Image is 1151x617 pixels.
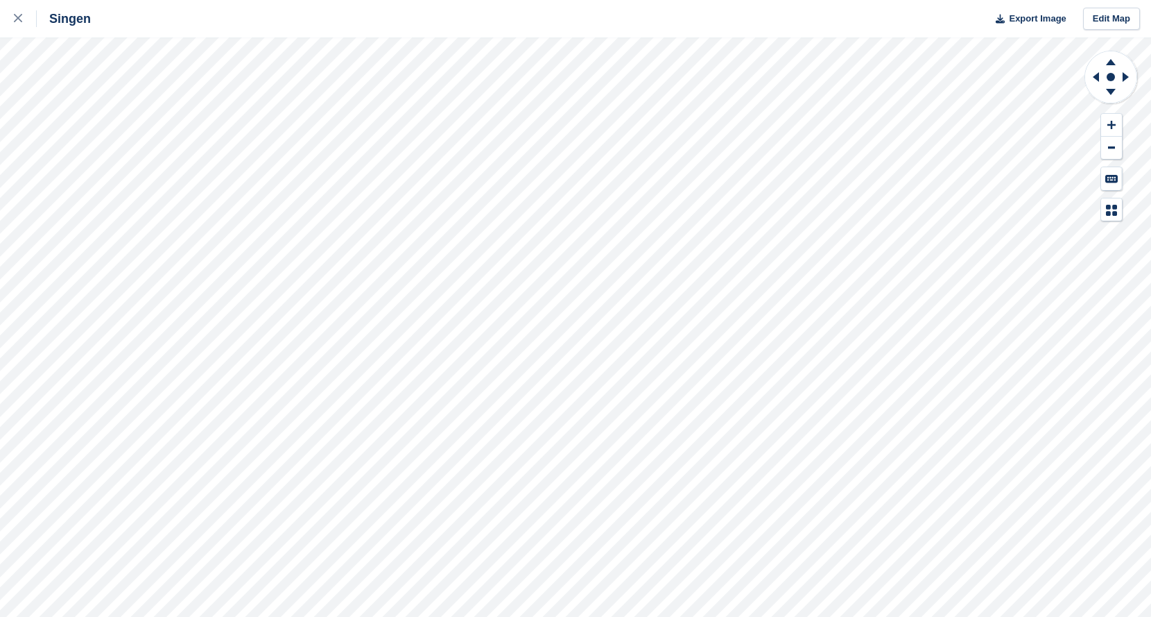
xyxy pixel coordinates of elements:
[1101,167,1122,190] button: Keyboard Shortcuts
[1009,12,1066,26] span: Export Image
[987,8,1066,31] button: Export Image
[1101,114,1122,137] button: Zoom In
[37,10,91,27] div: Singen
[1101,137,1122,160] button: Zoom Out
[1101,198,1122,221] button: Map Legend
[1083,8,1140,31] a: Edit Map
